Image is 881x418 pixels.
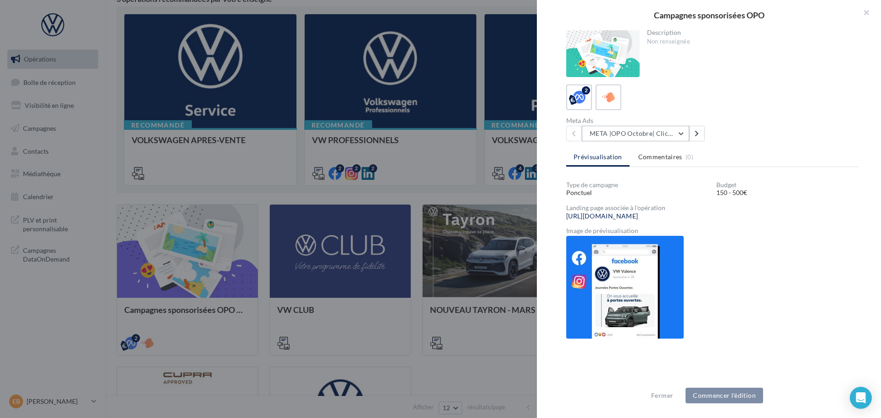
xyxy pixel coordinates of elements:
[716,188,859,197] div: 150 - 500€
[566,182,709,188] div: Type de campagne
[582,86,590,95] div: 2
[716,182,859,188] div: Budget
[582,126,689,141] button: META |OPO Octobre| Click To Map
[566,212,638,220] a: [URL][DOMAIN_NAME]
[850,387,872,409] div: Open Intercom Messenger
[566,205,859,211] div: Landing page associée à l'opération
[638,152,682,162] span: Commentaires
[566,236,684,339] img: 23bbec3b37ee6f9a6b608f1d61c2505e.jpg
[686,388,763,403] button: Commencer l'édition
[552,11,866,19] div: Campagnes sponsorisées OPO
[566,188,709,197] div: Ponctuel
[686,153,693,161] span: (0)
[647,38,852,46] div: Non renseignée
[647,29,852,36] div: Description
[566,117,709,124] div: Meta Ads
[566,228,859,234] div: Image de prévisualisation
[647,390,677,401] button: Fermer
